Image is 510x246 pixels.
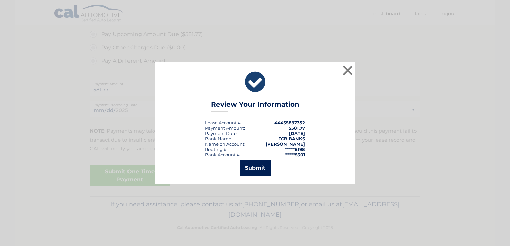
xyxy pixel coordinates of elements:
[211,100,299,112] h3: Review Your Information
[205,152,241,157] div: Bank Account #:
[274,120,305,125] strong: 44455897352
[289,125,305,131] span: $581.77
[205,120,242,125] div: Lease Account #:
[278,136,305,141] strong: FCB BANKS
[266,141,305,147] strong: [PERSON_NAME]
[240,160,271,176] button: Submit
[289,131,305,136] span: [DATE]
[205,131,238,136] div: :
[341,64,354,77] button: ×
[205,125,245,131] div: Payment Amount:
[205,136,232,141] div: Bank Name:
[205,141,245,147] div: Name on Account:
[205,131,237,136] span: Payment Date
[205,147,228,152] div: Routing #:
